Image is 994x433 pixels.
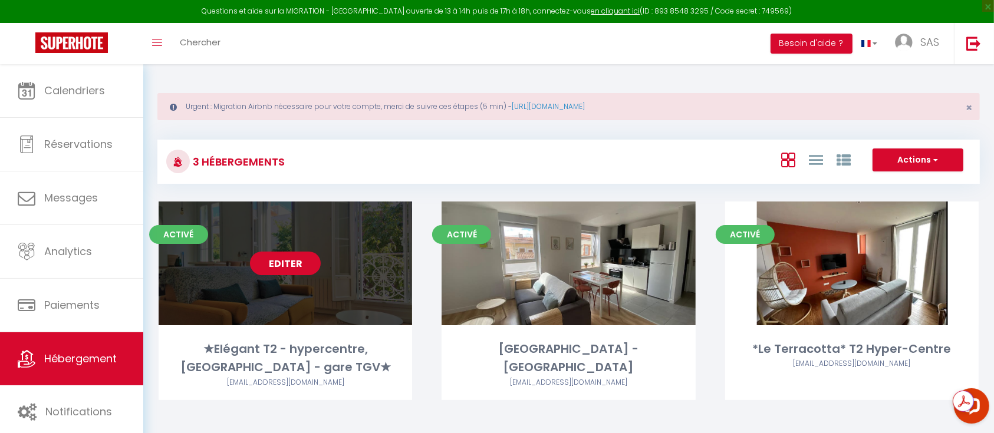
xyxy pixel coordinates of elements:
[44,298,100,312] span: Paiements
[781,150,795,169] a: Vue en Box
[159,377,412,388] div: Airbnb
[159,340,412,377] div: ★Elégant T2 - hypercentre, [GEOGRAPHIC_DATA] - gare TGV★
[809,150,823,169] a: Vue en Liste
[966,100,972,115] span: ×
[442,340,695,377] div: [GEOGRAPHIC_DATA] -[GEOGRAPHIC_DATA]
[725,358,979,369] div: Airbnb
[771,34,853,54] button: Besoin d'aide ?
[512,101,585,111] a: [URL][DOMAIN_NAME]
[966,103,972,113] button: Close
[35,32,108,53] img: Super Booking
[533,252,604,275] a: Editer
[944,384,994,433] iframe: LiveChat chat widget
[873,148,963,172] button: Actions
[817,252,887,275] a: Editer
[432,225,491,244] span: Activé
[44,351,117,366] span: Hébergement
[920,35,939,49] span: SAS
[250,252,321,275] a: Editer
[171,23,229,64] a: Chercher
[966,36,981,51] img: logout
[190,148,285,175] h3: 3 Hébergements
[716,225,775,244] span: Activé
[180,36,220,48] span: Chercher
[725,340,979,358] div: *Le Terracotta* T2 Hyper-Centre
[44,190,98,205] span: Messages
[837,150,851,169] a: Vue par Groupe
[886,23,954,64] a: ... SAS
[895,34,913,51] img: ...
[45,404,112,419] span: Notifications
[44,244,92,259] span: Analytics
[44,83,105,98] span: Calendriers
[149,225,208,244] span: Activé
[44,137,113,151] span: Réservations
[442,377,695,388] div: Airbnb
[157,93,980,120] div: Urgent : Migration Airbnb nécessaire pour votre compte, merci de suivre ces étapes (5 min) -
[591,6,640,16] a: en cliquant ici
